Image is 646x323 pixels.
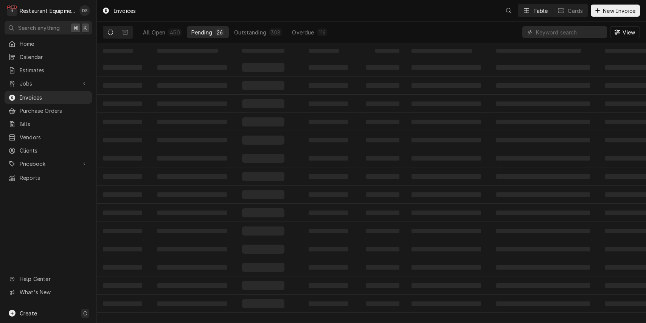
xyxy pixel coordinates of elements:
span: ‌ [412,247,481,251]
input: Keyword search [536,26,603,38]
span: ‌ [412,229,481,233]
span: ‌ [103,120,142,124]
div: Table [533,7,548,15]
span: ‌ [309,283,348,288]
span: ‌ [309,49,339,53]
span: ‌ [412,301,481,306]
span: ‌ [496,101,590,106]
a: Go to Pricebook [5,158,92,170]
a: Reports [5,172,92,184]
span: ‌ [242,136,284,145]
span: ‌ [375,49,399,53]
span: Pricebook [20,160,77,168]
span: ‌ [103,156,142,161]
span: ‌ [366,65,399,70]
span: ‌ [309,301,348,306]
button: Open search [503,5,515,17]
span: ‌ [157,247,227,251]
a: Estimates [5,64,92,76]
span: ‌ [496,83,590,88]
span: ‌ [242,63,284,72]
span: K [84,24,87,32]
span: ‌ [496,49,581,53]
span: ‌ [157,211,227,215]
a: Go to What's New [5,286,92,298]
span: ‌ [366,101,399,106]
span: ‌ [496,174,590,179]
span: ‌ [242,226,284,236]
span: What's New [20,288,87,296]
button: New Invoice [591,5,640,17]
span: ‌ [309,192,348,197]
div: Restaurant Equipment Diagnostics's Avatar [7,5,17,16]
span: ‌ [309,265,348,270]
span: ‌ [366,211,399,215]
span: ‌ [309,101,348,106]
span: ‌ [412,83,481,88]
span: Calendar [20,53,88,61]
span: ‌ [242,49,284,53]
span: ‌ [412,138,481,142]
span: Estimates [20,66,88,74]
span: ‌ [242,263,284,272]
span: ‌ [496,192,590,197]
span: ‌ [103,83,142,88]
span: ‌ [496,120,590,124]
span: ‌ [496,265,590,270]
span: ‌ [412,120,481,124]
div: 116 [319,28,326,36]
span: Create [20,310,37,317]
span: ‌ [366,83,399,88]
span: ‌ [103,229,142,233]
span: ‌ [157,301,227,306]
span: ‌ [496,283,590,288]
table: Pending Invoices List Loading [97,43,646,323]
span: ‌ [412,65,481,70]
span: ‌ [366,138,399,142]
span: ‌ [157,49,218,53]
div: 26 [217,28,223,36]
span: ‌ [309,247,348,251]
span: ‌ [309,120,348,124]
span: Search anything [18,24,60,32]
span: ‌ [309,211,348,215]
span: ‌ [157,192,227,197]
span: ‌ [242,172,284,181]
span: View [621,28,637,36]
span: ‌ [242,281,284,290]
span: ‌ [103,49,133,53]
span: ‌ [242,99,284,108]
div: R [7,5,17,16]
div: Restaurant Equipment Diagnostics [20,7,75,15]
span: ‌ [366,192,399,197]
div: Cards [568,7,583,15]
div: Pending [191,28,212,36]
span: Vendors [20,133,88,141]
span: Jobs [20,80,77,87]
span: ‌ [157,229,227,233]
span: ‌ [496,301,590,306]
span: Bills [20,120,88,128]
span: ‌ [309,83,348,88]
span: ‌ [412,156,481,161]
span: ‌ [412,265,481,270]
span: ‌ [103,265,142,270]
span: ‌ [157,83,227,88]
span: ‌ [157,265,227,270]
span: ‌ [496,229,590,233]
span: ‌ [103,65,142,70]
span: ‌ [496,138,590,142]
span: ‌ [366,283,399,288]
span: Reports [20,174,88,182]
a: Home [5,37,92,50]
span: ‌ [157,101,227,106]
span: ‌ [157,120,227,124]
a: Vendors [5,131,92,144]
span: ‌ [366,229,399,233]
span: ‌ [242,190,284,199]
div: Overdue [292,28,314,36]
div: 308 [271,28,281,36]
span: ‌ [496,65,590,70]
div: Outstanding [234,28,266,36]
span: ‌ [496,247,590,251]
